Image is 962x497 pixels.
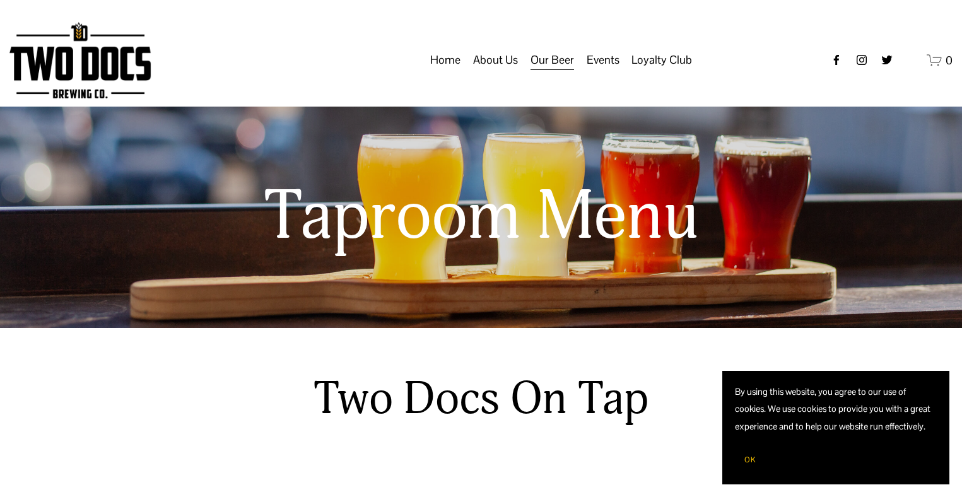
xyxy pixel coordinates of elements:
a: Facebook [830,54,843,66]
p: By using this website, you agree to our use of cookies. We use cookies to provide you with a grea... [735,383,937,435]
span: Events [587,49,619,71]
a: twitter-unauth [881,54,893,66]
a: folder dropdown [473,48,518,72]
span: Loyalty Club [631,49,692,71]
a: 0 items in cart [927,52,953,68]
span: Our Beer [531,49,574,71]
a: folder dropdown [587,48,619,72]
h2: Two Docs On Tap [266,371,696,428]
img: Two Docs Brewing Co. [9,22,151,98]
h1: Taproom Menu [150,179,812,255]
span: 0 [946,53,953,67]
a: Home [430,48,460,72]
button: OK [735,448,765,472]
span: About Us [473,49,518,71]
a: folder dropdown [631,48,692,72]
section: Cookie banner [722,371,949,484]
span: OK [744,455,756,465]
a: folder dropdown [531,48,574,72]
a: instagram-unauth [855,54,868,66]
